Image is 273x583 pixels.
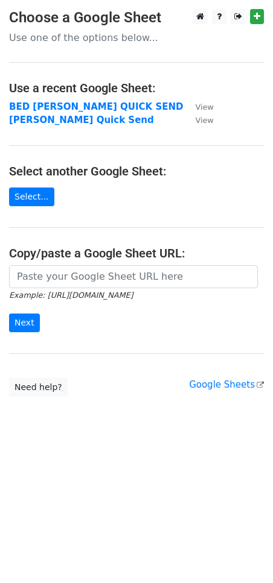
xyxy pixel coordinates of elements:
[9,101,183,112] a: BED [PERSON_NAME] QUICK SEND
[9,9,264,27] h3: Choose a Google Sheet
[183,115,213,125] a: View
[9,188,54,206] a: Select...
[9,246,264,260] h4: Copy/paste a Google Sheet URL:
[183,101,213,112] a: View
[9,164,264,178] h4: Select another Google Sheet:
[9,314,40,332] input: Next
[9,291,133,300] small: Example: [URL][DOMAIN_NAME]
[9,265,258,288] input: Paste your Google Sheet URL here
[9,81,264,95] h4: Use a recent Google Sheet:
[9,378,68,397] a: Need help?
[189,379,264,390] a: Google Sheets
[195,116,213,125] small: View
[195,102,213,112] small: View
[9,115,154,125] a: [PERSON_NAME] Quick Send
[9,31,264,44] p: Use one of the options below...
